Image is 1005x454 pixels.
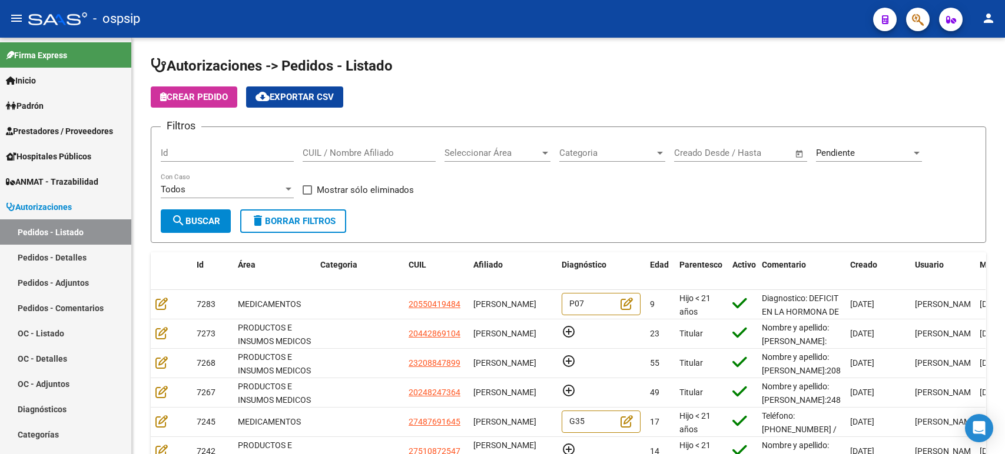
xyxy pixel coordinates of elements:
span: Exportar CSV [256,92,334,102]
span: [PERSON_NAME] [473,299,536,309]
span: Activo [732,260,756,269]
datatable-header-cell: Categoria [316,252,404,291]
span: Mostrar sólo eliminados [317,183,414,197]
datatable-header-cell: Activo [728,252,757,291]
span: Usuario [915,260,944,269]
span: Padrón [6,99,44,112]
button: Borrar Filtros [240,209,346,233]
span: 9 [650,299,655,309]
datatable-header-cell: Diagnóstico [557,252,645,291]
datatable-header-cell: Usuario [910,252,975,291]
span: Autorizaciones -> Pedidos - Listado [151,58,393,74]
span: [DATE] [850,358,874,368]
span: 55 [650,358,659,368]
span: Categoria [320,260,357,269]
datatable-header-cell: Id [192,252,233,291]
span: Buscar [171,216,220,226]
button: Buscar [161,209,231,233]
span: Pendiente [816,148,855,158]
span: [PERSON_NAME] [915,417,978,426]
span: [PERSON_NAME] [473,358,536,368]
input: Fecha inicio [674,148,722,158]
span: 7245 [197,417,215,426]
mat-icon: cloud_download [256,89,270,104]
h3: Filtros [161,118,201,134]
span: Autorizaciones [6,201,72,213]
span: Id [197,260,204,269]
span: Todos [161,184,185,195]
span: [PERSON_NAME] [473,417,536,426]
span: [DATE] [980,388,1004,397]
span: [DATE] [980,329,1004,338]
span: Edad [650,260,669,269]
span: Titular [679,329,703,338]
span: PRODUCTOS E INSUMOS MEDICOS [238,352,311,375]
span: 7267 [197,388,215,397]
div: Open Intercom Messenger [965,414,993,442]
datatable-header-cell: Creado [845,252,910,291]
span: Área [238,260,256,269]
span: Crear Pedido [160,92,228,102]
datatable-header-cell: CUIL [404,252,469,291]
mat-icon: menu [9,11,24,25]
mat-icon: person [981,11,996,25]
span: 7268 [197,358,215,368]
span: 7273 [197,329,215,338]
span: Diagnóstico [562,260,606,269]
datatable-header-cell: Edad [645,252,675,291]
span: Inicio [6,74,36,87]
button: Crear Pedido [151,86,237,108]
span: 23208847899 [409,358,460,368]
input: Fecha fin [732,148,790,158]
span: Categoria [559,148,655,158]
span: [DATE] [850,329,874,338]
mat-icon: delete [251,213,265,228]
span: [PERSON_NAME] [915,388,978,397]
span: Firma Express [6,49,67,62]
span: Afiliado [473,260,503,269]
mat-icon: add_circle_outline [562,383,576,398]
span: MEDICAMENTOS [238,417,301,426]
datatable-header-cell: Área [233,252,316,291]
span: [DATE] [850,417,874,426]
span: ANMAT - Trazabilidad [6,175,98,188]
datatable-header-cell: Parentesco [675,252,728,291]
span: Seleccionar Área [445,148,540,158]
span: 27487691645 [409,417,460,426]
span: [DATE] [850,299,874,309]
button: Exportar CSV [246,86,343,108]
datatable-header-cell: Comentario [757,252,845,291]
span: Titular [679,388,703,397]
span: [PERSON_NAME] [473,388,536,397]
span: [PERSON_NAME] [915,299,978,309]
span: Prestadores / Proveedores [6,125,113,138]
span: Hijo < 21 años [679,411,711,434]
span: Borrar Filtros [251,216,336,226]
span: Hospitales Públicos [6,150,91,163]
span: Parentesco [679,260,722,269]
span: [PERSON_NAME] [915,329,978,338]
span: 49 [650,388,659,397]
span: [PERSON_NAME] [473,329,536,338]
div: P07 [562,293,641,316]
span: Comentario [762,260,806,269]
span: MEDICAMENTOS [238,299,301,309]
span: [PERSON_NAME] [915,358,978,368]
span: CUIL [409,260,426,269]
datatable-header-cell: Afiliado [469,252,557,291]
span: [DATE] [980,299,1004,309]
span: 23 [650,329,659,338]
span: 7283 [197,299,215,309]
span: 20248247364 [409,388,460,397]
span: Hijo < 21 años [679,293,711,316]
div: G35 [562,410,641,433]
span: 20442869104 [409,329,460,338]
span: 20550419484 [409,299,460,309]
button: Open calendar [793,147,807,161]
span: Nombre y apellido: [PERSON_NAME]: 44286910 [762,323,829,359]
span: PRODUCTOS E INSUMOS MEDICOS [238,382,311,405]
mat-icon: search [171,213,185,228]
span: Creado [850,260,877,269]
span: [DATE] [850,388,874,397]
span: Titular [679,358,703,368]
